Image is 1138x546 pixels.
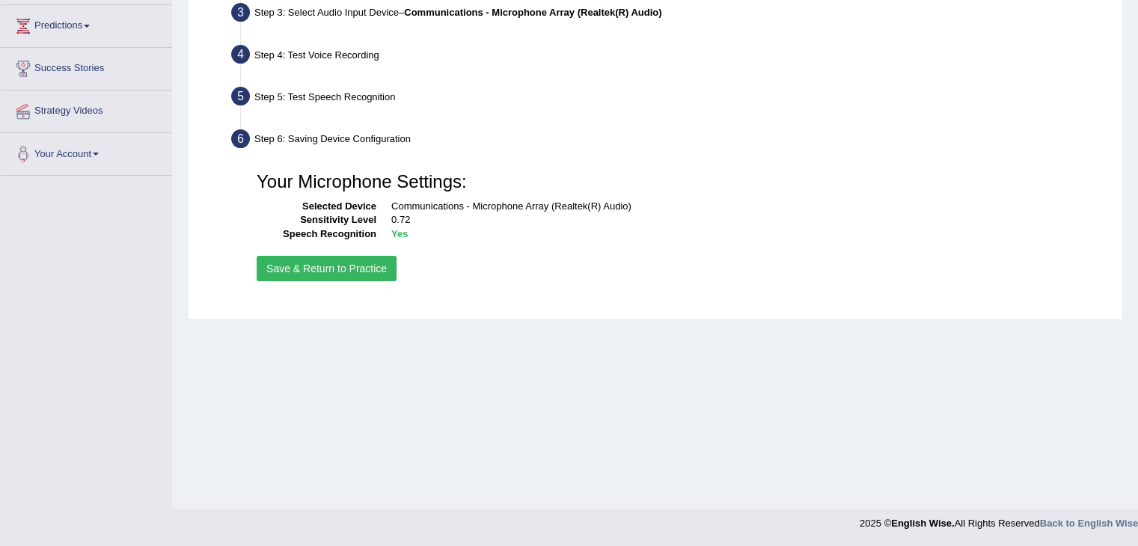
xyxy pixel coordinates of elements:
b: Yes [391,228,408,239]
span: – [399,7,662,18]
a: Strategy Videos [1,91,171,128]
div: Step 6: Saving Device Configuration [224,125,1116,158]
div: Step 5: Test Speech Recognition [224,82,1116,115]
div: Step 4: Test Voice Recording [224,40,1116,73]
a: Success Stories [1,48,171,85]
a: Predictions [1,5,171,43]
dt: Selected Device [257,200,376,214]
div: 2025 © All Rights Reserved [860,509,1138,530]
dt: Sensitivity Level [257,213,376,227]
dd: Communications - Microphone Array (Realtek(R) Audio) [391,200,1098,214]
dt: Speech Recognition [257,227,376,242]
b: Communications - Microphone Array (Realtek(R) Audio) [404,7,661,18]
a: Back to English Wise [1040,518,1138,529]
button: Save & Return to Practice [257,256,397,281]
h3: Your Microphone Settings: [257,172,1098,191]
dd: 0.72 [391,213,1098,227]
a: Your Account [1,133,171,171]
strong: English Wise. [891,518,954,529]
